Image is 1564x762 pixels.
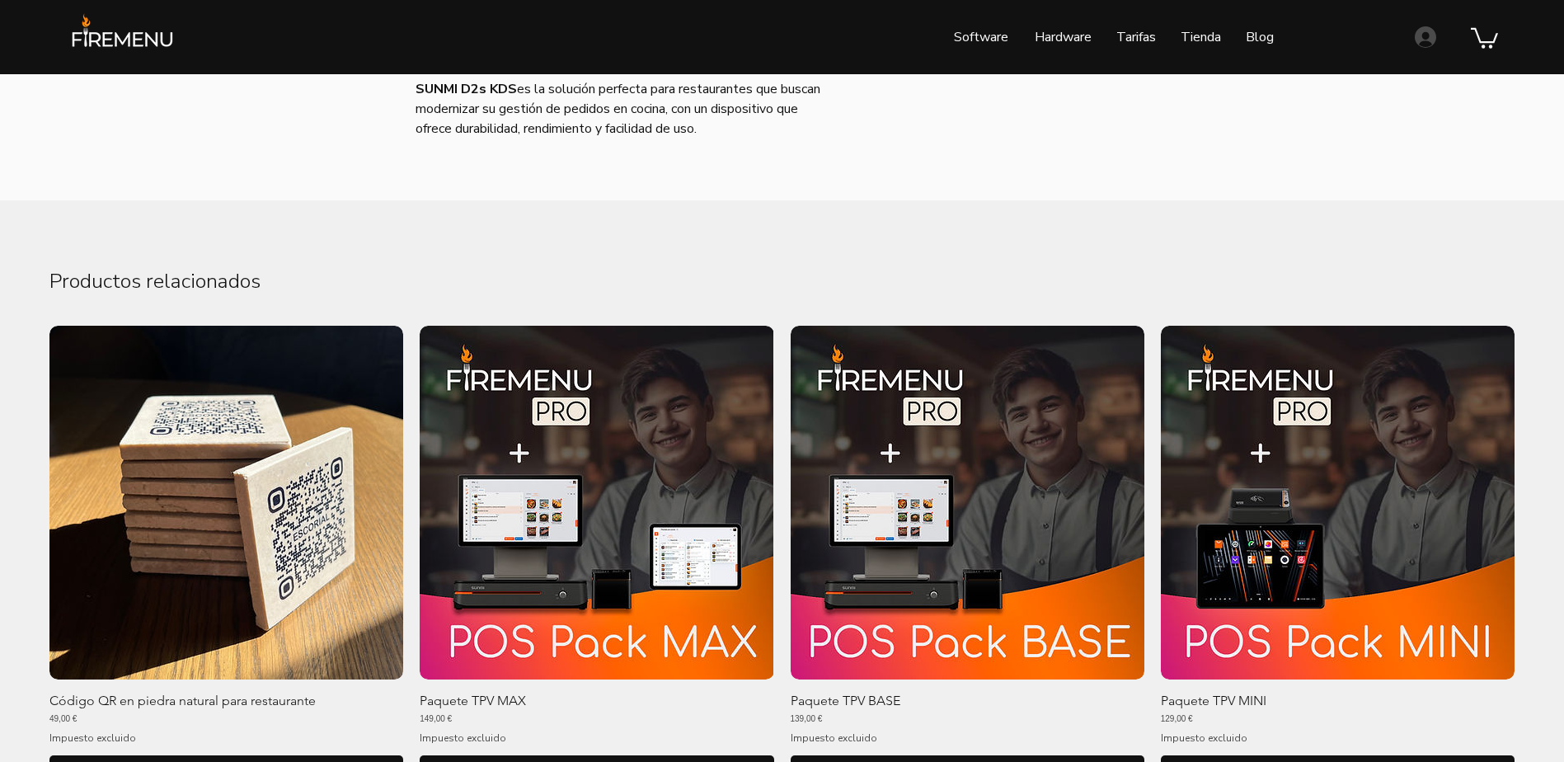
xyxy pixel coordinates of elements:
[416,79,828,139] p: es la solución perfecta para restaurantes que buscan modernizar su gestión de pedidos en cocina, ...
[66,12,179,60] img: FireMenu logo
[1108,16,1164,58] p: Tarifas
[942,16,1020,58] a: Software
[1233,16,1286,58] a: Blog
[946,16,1017,58] p: Software
[1104,16,1168,58] a: Tarifas
[1020,16,1104,58] a: Hardware
[1238,16,1282,58] p: Blog
[1168,16,1233,58] a: Tienda
[416,80,517,98] strong: SUNMI D2s KDS
[16,267,1548,326] h2: Productos relacionados
[1172,16,1229,58] p: Tienda
[820,16,1286,58] nav: Sitio
[1026,16,1100,58] p: Hardware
